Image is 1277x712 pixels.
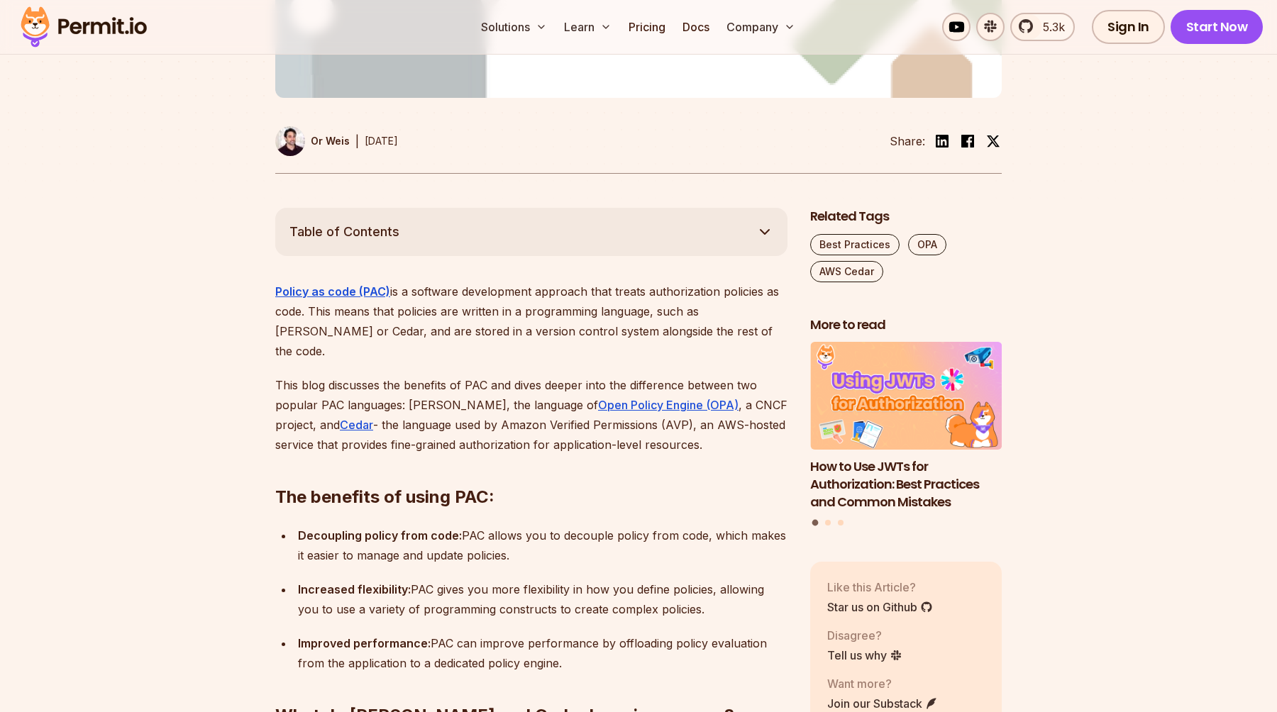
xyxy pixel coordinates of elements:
img: How to Use JWTs for Authorization: Best Practices and Common Mistakes [810,342,1002,450]
p: Disagree? [827,627,902,644]
img: facebook [959,133,976,150]
button: Go to slide 3 [838,520,844,525]
img: twitter [986,134,1000,148]
h2: The benefits of using PAC: [275,429,787,508]
li: 1 of 3 [810,342,1002,511]
p: PAC gives you more flexibility in how you define policies, allowing you to use a variety of progr... [298,579,787,619]
strong: Decoupling policy from code: [298,528,462,543]
button: Learn [558,13,617,41]
strong: Increased flexibility: [298,582,411,596]
h2: Related Tags [810,208,1002,226]
button: Table of Contents [275,208,787,256]
p: This blog discusses the benefits of PAC and dives deeper into the difference between two popular ... [275,375,787,455]
a: Sign In [1092,10,1165,44]
a: Pricing [623,13,671,41]
a: Best Practices [810,234,900,255]
span: 5.3k [1034,18,1065,35]
li: Share: [890,133,925,150]
a: Or Weis [275,126,350,156]
a: How to Use JWTs for Authorization: Best Practices and Common MistakesHow to Use JWTs for Authoriz... [810,342,1002,511]
a: Star us on Github [827,599,933,616]
a: Tell us why [827,647,902,664]
time: [DATE] [365,135,398,147]
p: Want more? [827,675,938,692]
a: Cedar [340,418,373,432]
a: Docs [677,13,715,41]
a: Open Policy Engine (OPA) [598,398,739,412]
button: Company [721,13,801,41]
p: PAC can improve performance by offloading policy evaluation from the application to a dedicated p... [298,633,787,673]
img: linkedin [934,133,951,150]
button: Solutions [475,13,553,41]
div: | [355,133,359,150]
a: AWS Cedar [810,261,883,282]
p: PAC allows you to decouple policy from code, which makes it easier to manage and update policies. [298,525,787,565]
h2: More to read [810,316,1002,334]
strong: Improved performance: [298,636,431,650]
a: OPA [908,234,946,255]
img: Permit logo [14,3,153,51]
a: Policy as code (PAC) [275,284,390,299]
h3: How to Use JWTs for Authorization: Best Practices and Common Mistakes [810,458,1002,511]
p: Like this Article? [827,579,933,596]
p: is a software development approach that treats authorization policies as code. This means that po... [275,282,787,361]
button: Go to slide 1 [812,520,819,526]
button: Go to slide 2 [825,520,831,525]
p: Or Weis [311,134,350,148]
div: Posts [810,342,1002,528]
a: Join our Substack [827,695,938,712]
img: Or Weis [275,126,305,156]
a: Start Now [1171,10,1264,44]
span: Table of Contents [289,222,399,242]
a: 5.3k [1010,13,1075,41]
